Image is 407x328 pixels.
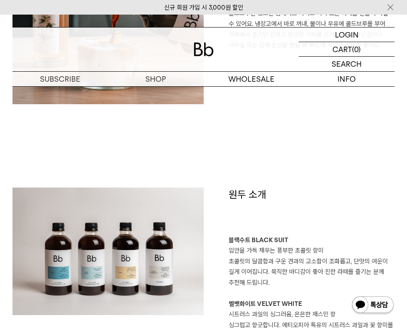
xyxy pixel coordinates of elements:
a: CART (0) [299,42,395,57]
p: 입안을 가득 채우는 풍부한 초콜릿 향미 [229,245,395,256]
img: f4e47a823c01b01d1f91a44d2c1c76dd_193820.jpg [12,188,204,315]
p: 초콜릿의 달콤함과 구운 견과의 고소함이 조화롭고, 단맛의 여운이 길게 이어집니다. 묵직한 바디감이 좋아 진한 라떼를 즐기는 분께 추천해 드립니다. [229,256,395,288]
h1: 원두 소개 [229,188,395,235]
p: LOGIN [335,28,359,42]
b: 블랙수트 BLACK SUIT [229,236,288,244]
p: SEARCH [332,57,362,71]
p: 시트러스 과일의 싱그러움, 은은한 재스민 향 [229,309,395,320]
a: LOGIN [299,28,395,42]
a: 신규 회원 가입 시 3,000원 할인 [164,4,243,11]
a: SHOP [108,72,203,86]
p: WHOLESALE [204,72,299,86]
img: 로고 [194,43,214,56]
p: CART [332,42,352,56]
img: 카카오톡 채널 1:1 채팅 버튼 [351,295,395,315]
a: SUBSCRIBE [12,72,108,86]
p: INFO [299,72,395,86]
b: 벨벳화이트 VELVET WHITE [229,300,302,308]
p: (0) [352,42,361,56]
